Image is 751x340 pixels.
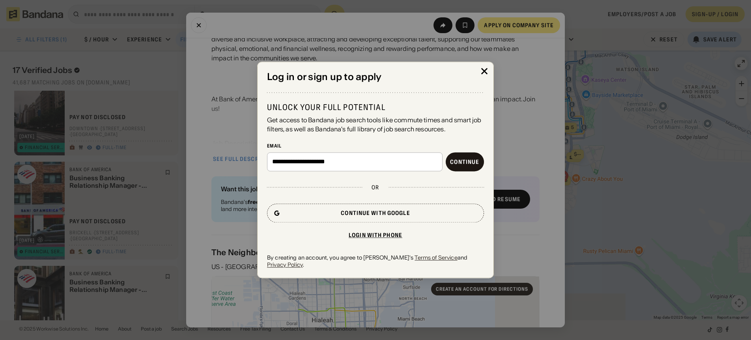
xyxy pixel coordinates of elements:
[267,71,484,83] div: Log in or sign up to apply
[267,261,303,268] a: Privacy Policy
[450,159,479,164] div: Continue
[341,210,410,216] div: Continue with Google
[415,254,457,261] a: Terms of Service
[349,232,402,238] div: Login with phone
[267,143,484,149] div: Email
[267,103,484,113] div: Unlock your full potential
[267,116,484,134] div: Get access to Bandana job search tools like commute times and smart job filters, as well as Banda...
[372,184,379,191] div: or
[267,254,484,268] div: By creating an account, you agree to [PERSON_NAME]'s and .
